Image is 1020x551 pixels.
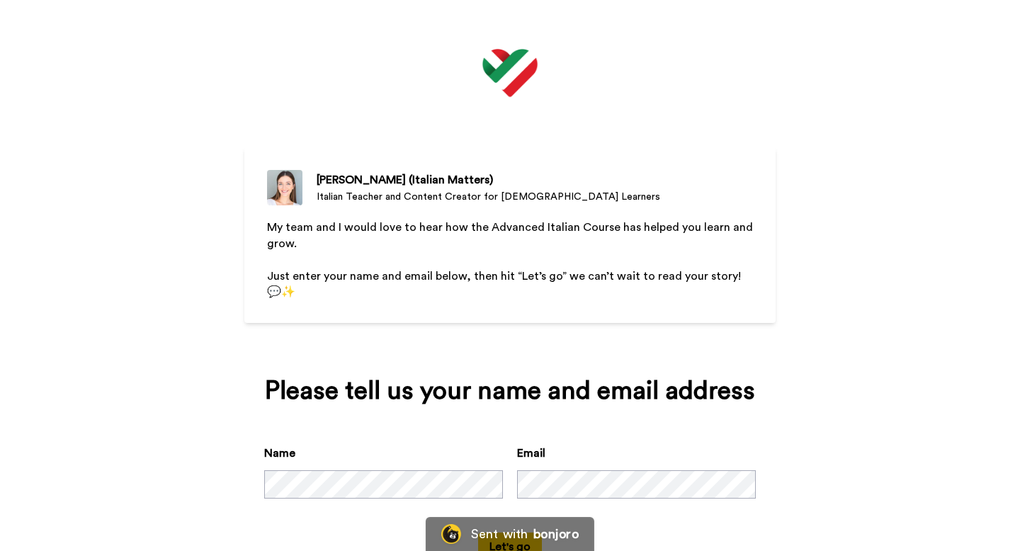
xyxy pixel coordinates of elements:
[533,528,579,540] div: bonjoro
[441,524,461,544] img: Bonjoro Logo
[264,377,756,405] div: Please tell us your name and email address
[482,45,538,102] img: https://cdn.bonjoro.com/media/b4a0afc7-c599-47f5-8203-211fc99b0293/4413a05c-0812-4e9f-9e60-9805da...
[267,222,756,249] span: My team and I would love to hear how the Advanced Italian Course has helped you learn and grow.
[267,170,302,205] img: Italian Teacher and Content Creator for Italian Learners
[264,445,295,462] label: Name
[471,528,528,540] div: Sent with
[426,517,594,551] a: Bonjoro LogoSent withbonjoro
[267,271,744,298] span: Just enter your name and email below, then hit “Let’s go” we can’t wait to read your story! 💬✨
[517,445,545,462] label: Email
[317,190,660,204] div: Italian Teacher and Content Creator for [DEMOGRAPHIC_DATA] Learners
[317,171,660,188] div: [PERSON_NAME] (Italian Matters)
